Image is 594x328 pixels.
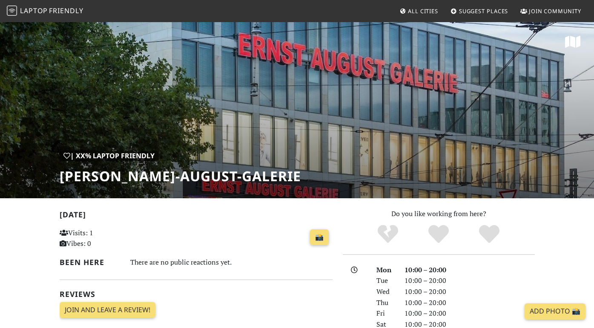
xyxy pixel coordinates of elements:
[60,151,158,162] div: | XX% Laptop Friendly
[529,7,581,15] span: Join Community
[399,275,540,286] div: 10:00 – 20:00
[49,6,83,15] span: Friendly
[20,6,48,15] span: Laptop
[310,229,329,245] a: 📸
[60,258,120,267] h2: Been here
[399,297,540,308] div: 10:00 – 20:00
[399,308,540,319] div: 10:00 – 20:00
[525,303,585,319] a: Add Photo 📸
[60,210,333,222] h2: [DATE]
[60,228,144,249] p: Visits: 1 Vibes: 0
[459,7,508,15] span: Suggest Places
[396,3,442,19] a: All Cities
[60,302,155,318] a: Join and leave a review!
[371,275,399,286] div: Tue
[517,3,585,19] a: Join Community
[363,224,413,245] div: No
[399,265,540,276] div: 10:00 – 20:00
[7,6,17,16] img: LaptopFriendly
[60,290,333,299] h2: Reviews
[413,224,464,245] div: Yes
[464,224,514,245] div: Definitely!
[7,4,83,19] a: LaptopFriendly LaptopFriendly
[371,308,399,319] div: Fri
[447,3,512,19] a: Suggest Places
[371,265,399,276] div: Mon
[371,286,399,297] div: Wed
[343,208,535,220] p: Do you like working from here?
[399,286,540,297] div: 10:00 – 20:00
[130,256,333,268] div: There are no public reactions yet.
[408,7,438,15] span: All Cities
[60,168,301,184] h1: [PERSON_NAME]-August-Galerie
[371,297,399,308] div: Thu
